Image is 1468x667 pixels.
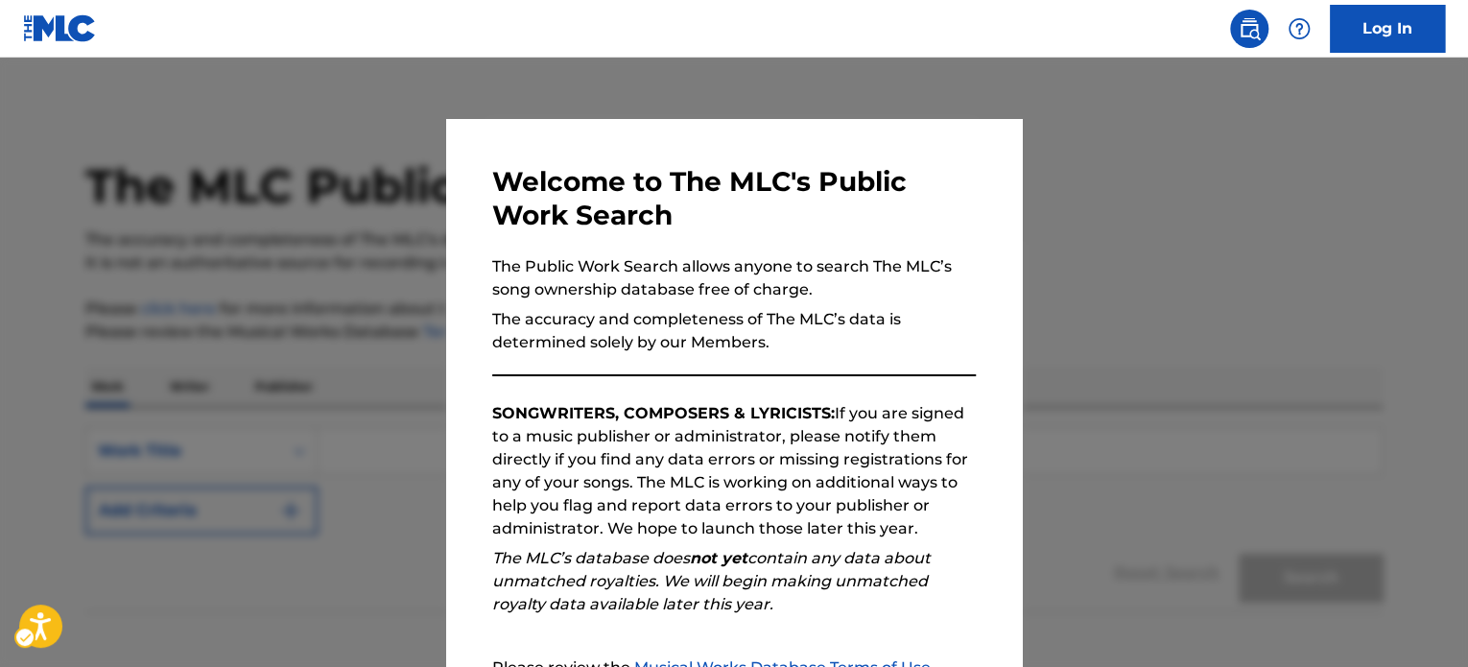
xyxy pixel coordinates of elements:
a: Log In [1330,5,1445,53]
strong: not yet [690,549,747,567]
img: help [1288,17,1311,40]
em: The MLC’s database does contain any data about unmatched royalties. We will begin making unmatche... [492,549,931,613]
img: MLC Logo [23,14,97,42]
iframe: Chat Widget [1372,575,1468,667]
div: Help [1280,10,1318,48]
p: The Public Work Search allows anyone to search The MLC’s song ownership database free of charge. [492,255,976,301]
p: If you are signed to a music publisher or administrator, please notify them directly if you find ... [492,402,976,540]
h3: Welcome to The MLC's Public Work Search [492,165,976,232]
img: search [1238,17,1261,40]
a: Public Search [1230,10,1268,48]
p: The accuracy and completeness of The MLC’s data is determined solely by our Members. [492,308,976,354]
strong: SONGWRITERS, COMPOSERS & LYRICISTS: [492,404,835,422]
